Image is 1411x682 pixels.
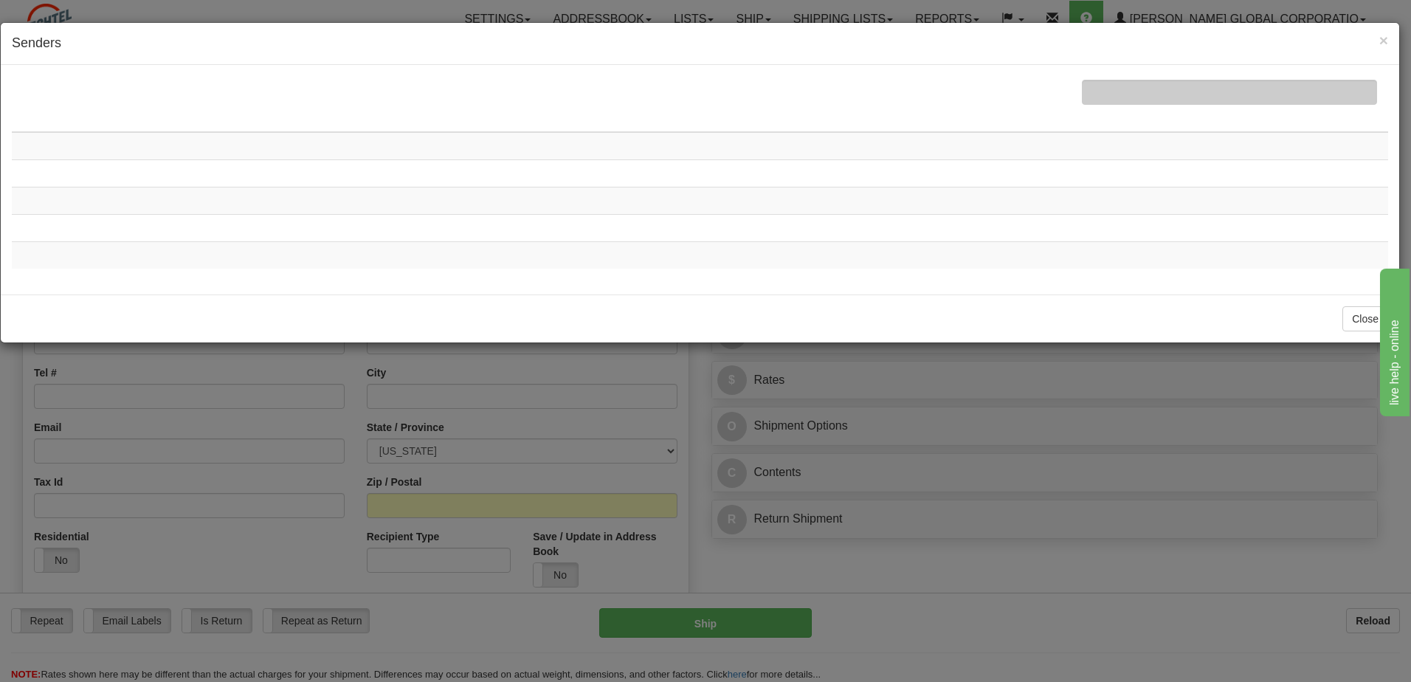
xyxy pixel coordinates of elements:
[12,34,1388,53] h4: Senders
[1342,306,1388,331] button: Close
[1379,32,1388,48] button: Close
[11,9,137,27] div: live help - online
[1377,266,1410,416] iframe: chat widget
[1379,32,1388,49] span: ×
